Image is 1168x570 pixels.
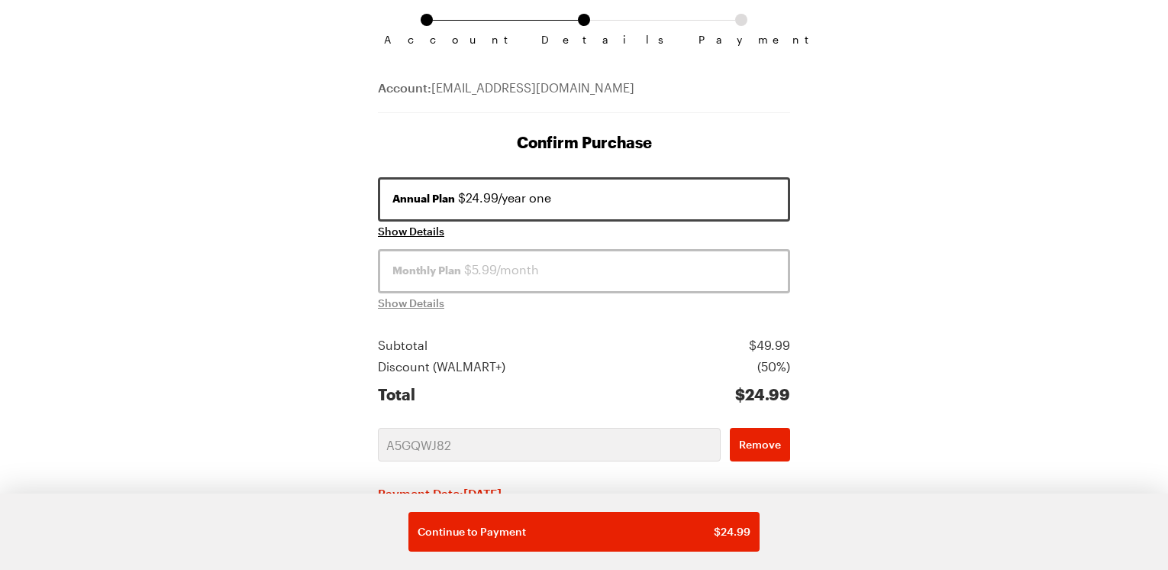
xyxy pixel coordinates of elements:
[749,336,790,355] div: $ 49.99
[378,336,790,403] section: Price summary
[378,79,790,113] div: [EMAIL_ADDRESS][DOMAIN_NAME]
[757,358,790,376] div: ( 50% )
[378,428,721,462] input: Promo Code
[378,336,428,355] div: Subtotal
[378,249,790,293] button: Monthly Plan $5.99/month
[378,224,444,239] button: Show Details
[384,34,469,46] span: Account
[378,385,415,403] div: Total
[392,191,455,206] span: Annual Plan
[730,428,790,462] button: Remove
[392,263,461,278] span: Monthly Plan
[541,34,627,46] span: Details
[378,358,505,376] div: Discount ( WALMART+ )
[699,34,784,46] span: Payment
[714,524,750,539] span: $ 24.99
[378,296,444,311] span: Show Details
[378,131,790,153] h1: Confirm Purchase
[378,14,790,34] ol: Subscription checkout form navigation
[378,80,431,95] span: Account:
[418,524,526,539] span: Continue to Payment
[378,486,790,501] h2: Payment Date: [DATE]
[739,437,781,452] span: Remove
[378,177,790,222] button: Annual Plan $24.99/year one
[392,261,776,279] div: $5.99/month
[408,512,760,552] button: Continue to Payment$24.99
[735,385,790,403] div: $ 24.99
[392,189,776,207] div: $24.99/year one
